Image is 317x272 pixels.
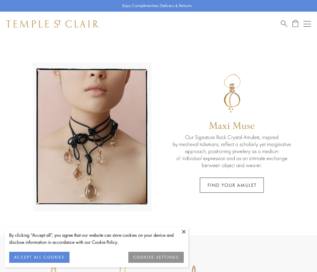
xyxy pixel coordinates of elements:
button: Open navigation [304,20,311,28]
div: By clicking “Accept all”, you agree that our website can store cookies on your device and disclos... [9,232,184,246]
p: Enjoy Complimentary Delivery & Returns [122,3,192,9]
button: ACCEPT ALL COOKIES [9,252,70,263]
a: Open Shopping Bag [292,20,298,28]
img: Temple St. Clair [6,20,99,28]
button: COOKIES SETTINGS [128,252,184,263]
a: Search [281,20,287,28]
